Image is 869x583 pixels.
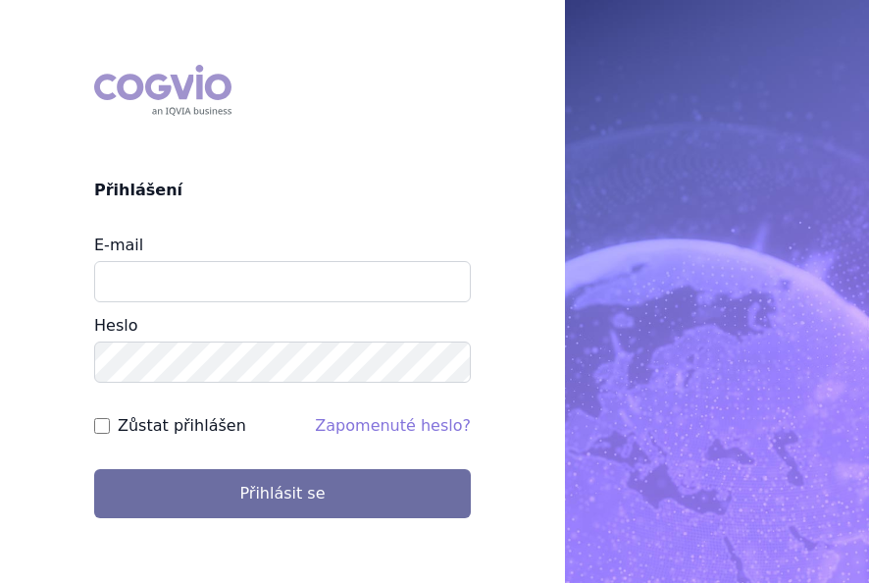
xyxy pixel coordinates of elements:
label: Zůstat přihlášen [118,414,246,438]
label: E-mail [94,236,143,254]
label: Heslo [94,316,137,335]
button: Přihlásit se [94,469,471,518]
h2: Přihlášení [94,179,471,202]
a: Zapomenuté heslo? [315,416,471,435]
div: COGVIO [94,65,231,116]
